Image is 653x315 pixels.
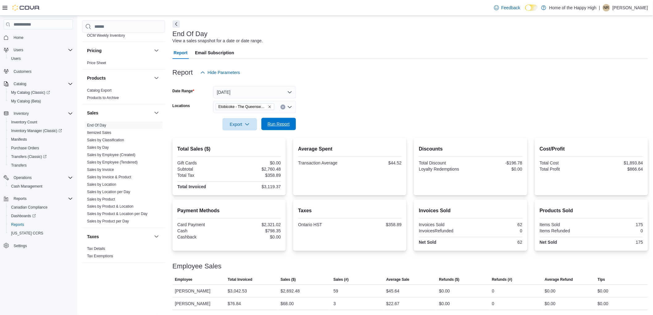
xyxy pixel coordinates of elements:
[14,111,29,116] span: Inventory
[173,30,208,38] h3: End Of Day
[87,234,152,240] button: Taxes
[230,160,281,165] div: $0.00
[223,118,257,131] button: Export
[11,34,26,41] a: Home
[11,231,43,236] span: [US_STATE] CCRS
[545,300,555,307] div: $0.00
[492,277,512,282] span: Refunds (#)
[173,38,263,44] div: View a sales snapshot for a date or date range.
[6,135,75,144] button: Manifests
[593,228,643,233] div: 0
[230,222,281,227] div: $2,321.02
[177,167,228,172] div: Subtotal
[87,95,119,100] span: Products to Archive
[87,254,113,259] a: Tax Exemptions
[9,230,73,237] span: Washington CCRS
[11,90,50,95] span: My Catalog (Classic)
[82,32,165,42] div: OCM
[6,203,75,212] button: Canadian Compliance
[9,97,73,105] span: My Catalog (Beta)
[87,160,138,165] span: Sales by Employee (Tendered)
[87,96,119,100] a: Products to Archive
[87,131,111,135] a: Itemized Sales
[599,4,600,11] p: |
[1,33,75,42] button: Home
[11,110,31,117] button: Inventory
[11,99,41,104] span: My Catalog (Beta)
[87,197,115,202] span: Sales by Product
[261,118,296,130] button: Run Report
[287,105,292,110] button: Open list of options
[87,88,111,93] a: Catalog Export
[11,120,37,125] span: Inventory Count
[419,228,469,233] div: InvoicesRefunded
[82,59,165,69] div: Pricing
[14,35,23,40] span: Home
[298,145,401,153] h2: Average Spent
[11,80,29,88] button: Catalog
[540,160,590,165] div: Total Cost
[14,243,27,248] span: Settings
[87,153,135,157] a: Sales by Employee (Created)
[177,207,281,214] h2: Payment Methods
[11,146,39,151] span: Purchase Orders
[613,4,648,11] p: [PERSON_NAME]
[598,300,609,307] div: $0.00
[177,228,228,233] div: Cash
[87,110,98,116] h3: Sales
[472,228,522,233] div: 0
[173,263,222,270] h3: Employee Sales
[525,5,538,11] input: Dark Mode
[6,152,75,161] a: Transfers (Classic)
[11,242,29,250] a: Settings
[87,212,148,216] a: Sales by Product & Location per Day
[9,162,29,169] a: Transfers
[419,240,436,245] strong: Net Sold
[11,110,73,117] span: Inventory
[226,118,253,131] span: Export
[9,221,27,228] a: Reports
[11,68,34,75] a: Customers
[439,277,460,282] span: Refunds ($)
[333,300,336,307] div: 3
[333,277,348,282] span: Sales (#)
[11,67,73,75] span: Customers
[230,167,281,172] div: $2,760.48
[208,69,240,76] span: Hide Parameters
[230,184,281,189] div: $3,119.37
[472,167,522,172] div: $0.00
[9,97,44,105] a: My Catalog (Beta)
[82,87,165,104] div: Products
[14,81,26,86] span: Catalog
[1,173,75,182] button: Operations
[11,137,27,142] span: Manifests
[6,118,75,126] button: Inventory Count
[153,74,160,82] button: Products
[419,207,522,214] h2: Invoices Sold
[9,204,50,211] a: Canadian Compliance
[175,277,193,282] span: Employee
[1,80,75,88] button: Catalog
[230,234,281,239] div: $0.00
[6,229,75,238] button: [US_STATE] CCRS
[87,247,105,251] a: Tax Details
[298,207,401,214] h2: Taxes
[11,46,26,54] button: Users
[593,160,643,165] div: $1,893.84
[9,89,52,96] a: My Catalog (Classic)
[6,54,75,63] button: Users
[11,242,73,250] span: Settings
[87,175,131,179] a: Sales by Invoice & Product
[11,213,36,218] span: Dashboards
[87,160,138,164] a: Sales by Employee (Tendered)
[9,230,46,237] a: [US_STATE] CCRS
[419,222,469,227] div: Invoices Sold
[87,145,109,150] span: Sales by Day
[540,145,643,153] h2: Cost/Profit
[9,153,73,160] span: Transfers (Classic)
[419,145,522,153] h2: Discounts
[14,48,23,52] span: Users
